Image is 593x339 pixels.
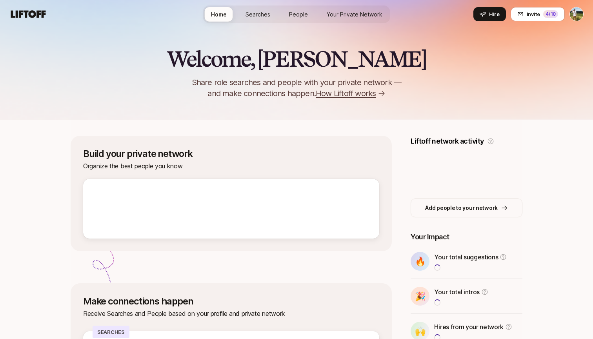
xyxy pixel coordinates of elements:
span: How Liftoff works [316,88,376,99]
a: People [283,7,314,22]
a: Your Private Network [320,7,389,22]
h2: Welcome, [PERSON_NAME] [167,47,427,71]
p: Hires from your network [434,322,504,332]
p: Make connections happen [83,296,379,307]
p: Your Impact [411,231,522,242]
button: Invite4/10 [511,7,565,21]
button: Hire [473,7,506,21]
span: Your Private Network [327,10,382,18]
div: 4 /10 [543,10,558,18]
img: Tyler Kieft [570,7,583,21]
p: Your total suggestions [434,252,498,262]
button: Tyler Kieft [569,7,584,21]
p: Liftoff network activity [411,136,484,147]
div: 🔥 [411,252,429,271]
p: Searches [93,326,129,338]
span: Invite [527,10,540,18]
span: People [289,10,308,18]
button: Add people to your network [411,199,522,217]
span: Home [211,10,227,18]
span: Searches [246,10,270,18]
div: 🎉 [411,287,429,306]
p: Your total intros [434,287,480,297]
a: Searches [239,7,276,22]
p: Add people to your network [425,203,498,213]
span: Hire [489,10,500,18]
a: Home [205,7,233,22]
p: Build your private network [83,148,379,159]
a: How Liftoff works [316,88,385,99]
p: Receive Searches and People based on your profile and private network [83,308,379,319]
p: Share role searches and people with your private network — and make connections happen. [179,77,414,99]
p: Organize the best people you know [83,161,379,171]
